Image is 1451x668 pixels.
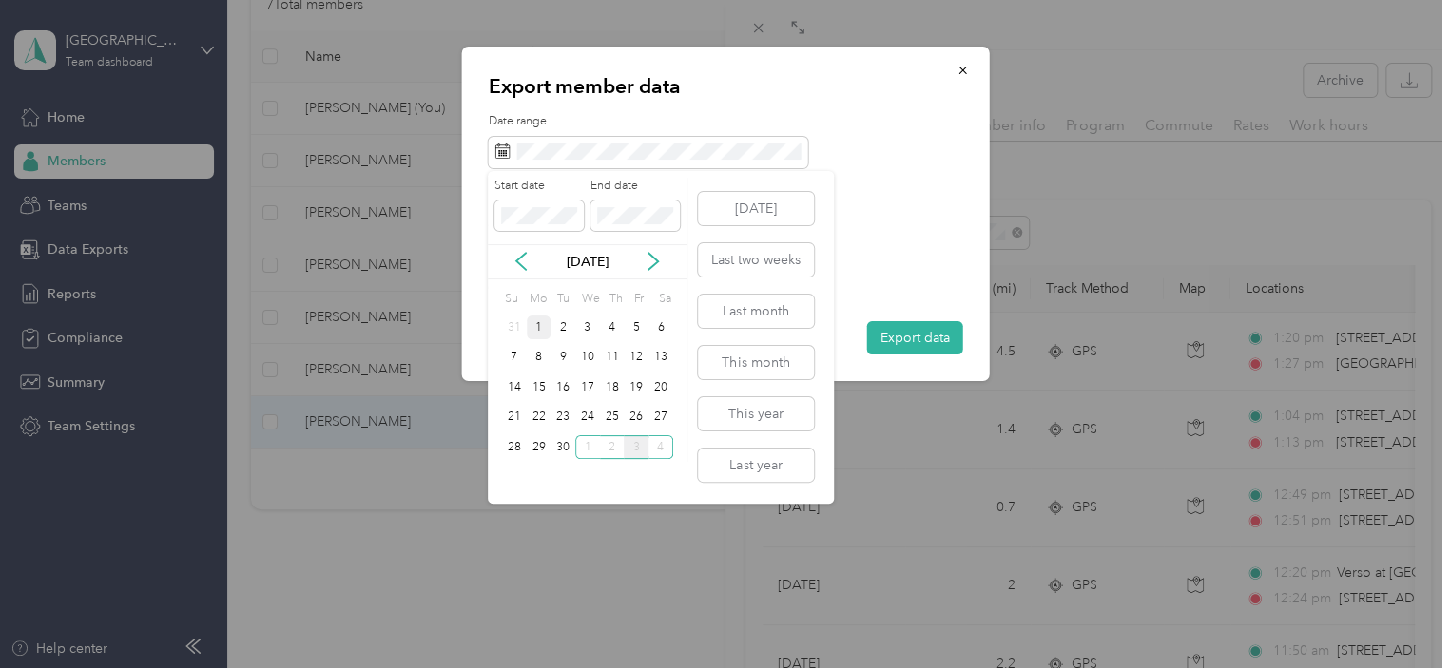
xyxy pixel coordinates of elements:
[648,375,673,399] div: 20
[502,286,520,313] div: Su
[600,315,625,339] div: 4
[630,286,648,313] div: Fr
[698,346,814,379] button: This month
[655,286,673,313] div: Sa
[527,406,551,429] div: 22
[578,286,600,313] div: We
[606,286,624,313] div: Th
[1345,562,1451,668] iframe: Everlance-gr Chat Button Frame
[575,406,600,429] div: 24
[502,346,527,370] div: 7
[494,178,584,195] label: Start date
[553,286,571,313] div: Tu
[648,346,673,370] div: 13
[502,435,527,459] div: 28
[551,346,575,370] div: 9
[600,375,625,399] div: 18
[600,435,625,459] div: 2
[551,406,575,429] div: 23
[502,315,527,339] div: 31
[527,315,551,339] div: 1
[624,406,648,429] div: 26
[648,315,673,339] div: 6
[648,406,673,429] div: 27
[527,435,551,459] div: 29
[575,346,600,370] div: 10
[548,252,628,272] p: [DATE]
[527,346,551,370] div: 8
[551,375,575,399] div: 16
[698,295,814,328] button: Last month
[502,375,527,399] div: 14
[600,346,625,370] div: 11
[551,435,575,459] div: 30
[698,397,814,430] button: This year
[600,406,625,429] div: 25
[575,435,600,459] div: 1
[527,375,551,399] div: 15
[867,321,963,354] button: Export data
[698,449,814,482] button: Last year
[489,73,963,100] p: Export member data
[551,315,575,339] div: 2
[502,406,527,429] div: 21
[575,315,600,339] div: 3
[624,435,648,459] div: 3
[575,375,600,399] div: 17
[624,375,648,399] div: 19
[698,192,814,225] button: [DATE]
[624,315,648,339] div: 5
[698,243,814,277] button: Last two weeks
[590,178,680,195] label: End date
[648,435,673,459] div: 4
[527,286,548,313] div: Mo
[489,113,963,130] label: Date range
[624,346,648,370] div: 12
